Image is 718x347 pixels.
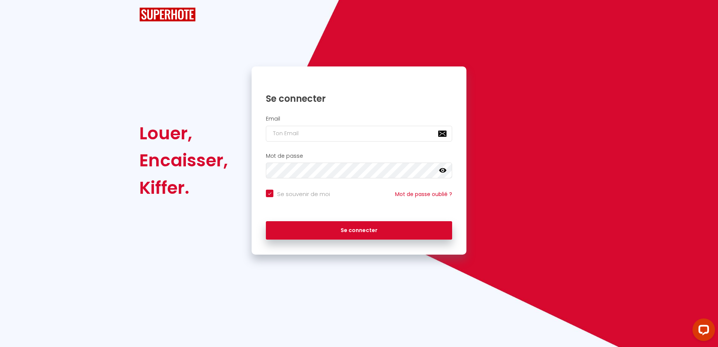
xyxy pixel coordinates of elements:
[266,153,452,159] h2: Mot de passe
[139,8,196,21] img: SuperHote logo
[395,190,452,198] a: Mot de passe oublié ?
[139,147,228,174] div: Encaisser,
[266,93,452,104] h1: Se connecter
[139,120,228,147] div: Louer,
[139,174,228,201] div: Kiffer.
[266,126,452,142] input: Ton Email
[266,116,452,122] h2: Email
[266,221,452,240] button: Se connecter
[686,315,718,347] iframe: LiveChat chat widget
